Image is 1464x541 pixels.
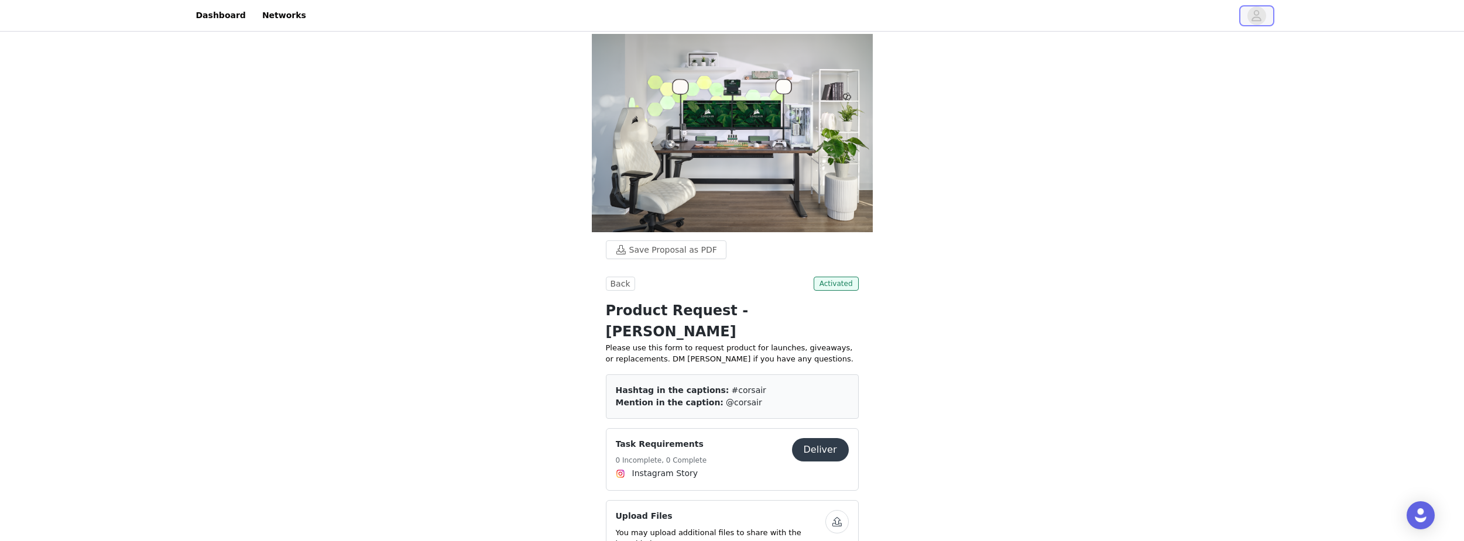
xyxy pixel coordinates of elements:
div: Task Requirements [606,428,859,491]
button: Deliver [792,438,849,461]
h1: Product Request - [PERSON_NAME] [606,300,859,342]
img: Instagram Icon [616,469,625,478]
h4: Task Requirements [616,438,707,450]
a: Networks [255,2,313,29]
div: avatar [1251,6,1262,25]
span: Instagram Story [632,467,698,480]
h4: Upload Files [616,510,825,522]
button: Save Proposal as PDF [606,240,726,259]
button: Back [606,277,635,291]
span: @corsair [726,398,762,407]
img: campaign image [592,34,873,232]
span: Mention in the caption: [616,398,724,407]
h5: 0 Incomplete, 0 Complete [616,455,707,466]
div: Open Intercom Messenger [1407,501,1435,529]
span: #corsair [732,385,766,395]
span: Activated [814,277,859,291]
p: Please use this form to request product for launches, giveaways, or replacements. DM [PERSON_NAME... [606,342,859,365]
span: Hashtag in the captions: [616,385,729,395]
a: Dashboard [189,2,253,29]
